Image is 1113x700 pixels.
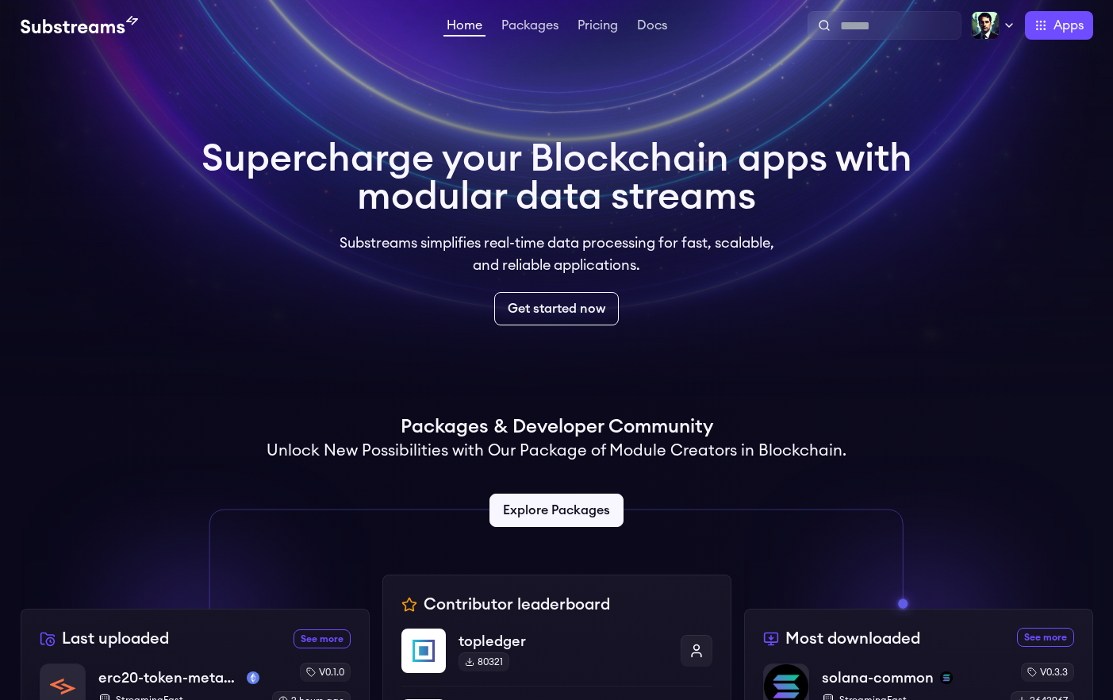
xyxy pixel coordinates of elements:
[247,671,259,684] img: mainnet
[1021,663,1074,682] div: v0.3.3
[574,19,621,35] a: Pricing
[494,292,619,325] a: Get started now
[401,414,713,440] h1: Packages & Developer Community
[300,663,351,682] div: v0.1.0
[1017,628,1074,647] a: See more most downloaded packages
[1054,16,1084,35] span: Apps
[21,16,138,35] img: Substream's logo
[971,11,1000,40] img: Profile
[201,140,912,216] h1: Supercharge your Blockchain apps with modular data streams
[489,494,624,527] a: Explore Packages
[401,629,446,673] img: topledger
[634,19,670,35] a: Docs
[822,667,934,689] p: solana-common
[459,652,509,671] div: 80321
[401,629,712,686] a: topledgertopledger80321
[294,629,351,648] a: See more recently uploaded packages
[459,630,668,652] p: topledger
[940,671,953,684] img: solana
[498,19,562,35] a: Packages
[98,667,240,689] p: erc20-token-metadata
[267,440,846,462] h2: Unlock New Possibilities with Our Package of Module Creators in Blockchain.
[443,19,485,37] a: Home
[328,232,785,276] p: Substreams simplifies real-time data processing for fast, scalable, and reliable applications.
